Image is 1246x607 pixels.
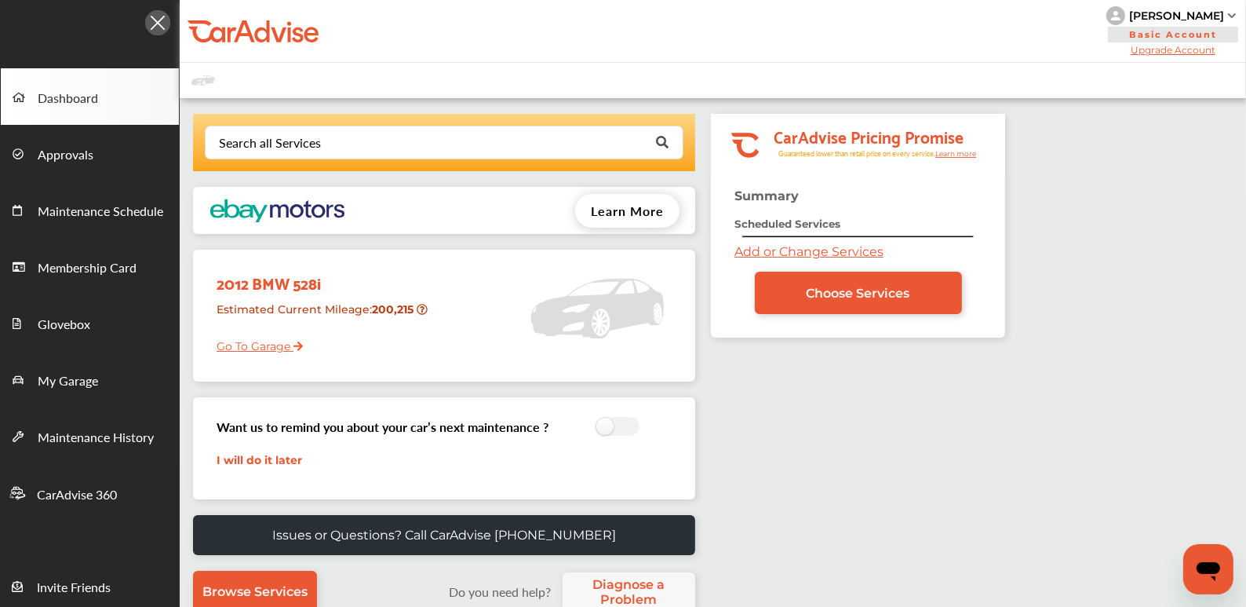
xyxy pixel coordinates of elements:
span: My Garage [38,371,98,392]
img: Icon.5fd9dcc7.svg [145,10,170,35]
a: Approvals [1,125,179,181]
span: Upgrade Account [1106,44,1240,56]
span: Membership Card [38,258,137,279]
span: CarAdvise 360 [37,485,117,506]
strong: 200,215 [372,302,417,316]
img: placeholder_car.fcab19be.svg [191,71,215,90]
span: Approvals [38,145,93,166]
a: Maintenance History [1,408,179,464]
a: Issues or Questions? Call CarAdvise [PHONE_NUMBER] [193,515,695,555]
a: Glovebox [1,294,179,351]
div: Search all Services [219,137,321,149]
span: Browse Services [202,584,308,599]
iframe: Кнопка запуска окна обмена сообщениями [1183,544,1233,594]
a: My Garage [1,351,179,408]
span: Choose Services [807,286,910,301]
span: Dashboard [38,89,98,109]
img: sCxJUJ+qAmfqhQGDUl18vwLg4ZYJ6CxN7XmbOMBAAAAAElFTkSuQmCC [1228,13,1236,18]
a: I will do it later [217,453,302,467]
div: 2012 BMW 528i [205,258,435,296]
strong: Scheduled Services [734,218,840,230]
tspan: Guaranteed lower than retail price on every service. [778,148,935,159]
div: [PERSON_NAME] [1129,9,1224,23]
img: knH8PDtVvWoAbQRylUukY18CTiRevjo20fAtgn5MLBQj4uumYvk2MzTtcAIzfGAtb1XOLVMAvhLuqoNAbL4reqehy0jehNKdM... [1106,6,1125,25]
tspan: Learn more [935,149,977,158]
img: placeholder_car.5a1ece94.svg [530,258,664,360]
span: Maintenance Schedule [38,202,163,222]
span: Learn More [591,202,664,220]
span: Maintenance History [38,428,154,448]
a: Dashboard [1,68,179,125]
tspan: CarAdvise Pricing Promise [774,122,964,150]
span: Glovebox [38,315,90,335]
a: Add or Change Services [734,244,883,259]
h3: Want us to remind you about your car’s next maintenance ? [217,418,548,436]
span: Basic Account [1108,27,1238,42]
a: Membership Card [1,238,179,294]
p: Issues or Questions? Call CarAdvise [PHONE_NUMBER] [272,528,616,543]
strong: Summary [734,188,799,203]
span: Diagnose a Problem [570,577,687,607]
div: Estimated Current Mileage : [205,296,435,336]
span: Invite Friends [37,578,111,598]
label: Do you need help? [442,583,559,601]
a: Maintenance Schedule [1,181,179,238]
a: Choose Services [755,272,962,314]
a: Go To Garage [205,327,303,357]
